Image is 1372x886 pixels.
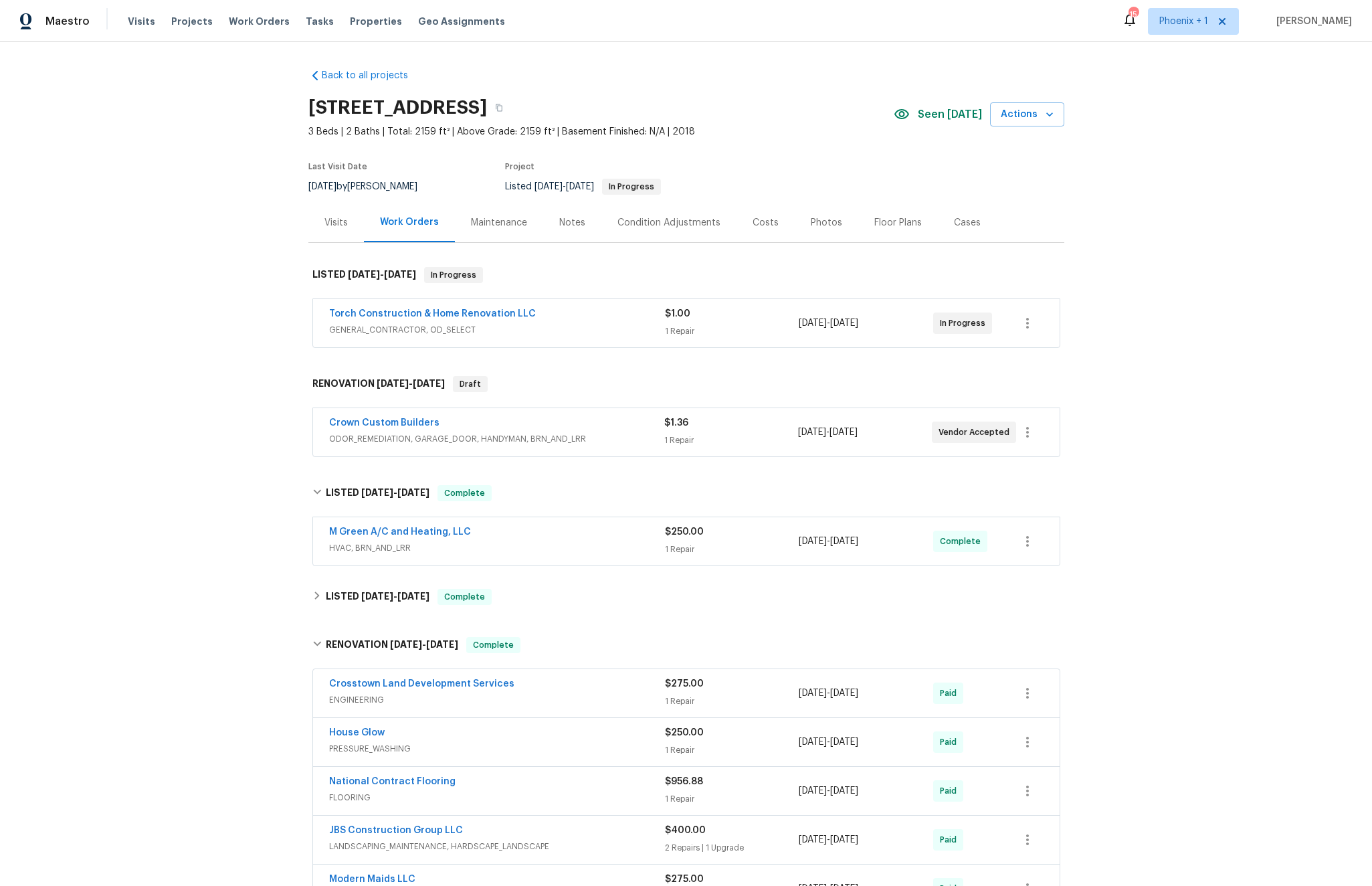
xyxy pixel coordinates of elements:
a: Torch Construction & Home Renovation LLC [329,309,536,319]
span: - [534,182,594,191]
span: $1.00 [665,309,690,319]
div: by [PERSON_NAME] [308,179,433,195]
div: Visits [324,216,348,230]
span: - [348,270,416,279]
div: Condition Adjustments [617,216,720,230]
div: 1 Repair [665,743,799,757]
span: [DATE] [830,537,858,546]
span: Paid [940,687,962,700]
span: - [798,426,858,439]
span: $275.00 [665,679,704,689]
div: LISTED [DATE]-[DATE]Complete [308,581,1064,613]
span: Paid [940,784,962,798]
span: $250.00 [665,728,704,737]
div: LISTED [DATE]-[DATE]In Progress [308,254,1064,296]
div: 2 Repairs | 1 Upgrade [665,841,799,855]
span: Visits [128,15,155,28]
span: ODOR_REMEDIATION, GARAGE_DOOR, HANDYMAN, BRN_AND_LRR [329,432,664,446]
a: Modern Maids LLC [329,875,415,884]
span: In Progress [603,183,660,191]
span: [DATE] [566,182,594,191]
span: Work Orders [229,15,290,28]
span: [DATE] [799,319,827,328]
span: [DATE] [830,786,858,796]
div: 1 Repair [665,325,799,338]
h6: LISTED [312,267,416,283]
span: - [377,379,445,388]
span: - [799,784,858,798]
span: ENGINEERING [329,693,665,707]
span: [DATE] [308,182,336,191]
span: [DATE] [829,428,858,437]
a: National Contract Flooring [329,777,456,786]
div: 15 [1129,8,1138,21]
span: $275.00 [665,875,704,884]
span: Properties [350,15,402,28]
span: [DATE] [830,737,858,747]
span: - [361,488,429,497]
span: [PERSON_NAME] [1271,15,1352,28]
span: Paid [940,833,962,847]
span: [DATE] [397,592,429,601]
span: [DATE] [413,379,445,388]
div: LISTED [DATE]-[DATE]Complete [308,472,1064,515]
span: Complete [439,590,490,604]
div: RENOVATION [DATE]-[DATE]Complete [308,624,1064,667]
span: - [799,735,858,749]
span: - [799,833,858,847]
span: Seen [DATE] [918,108,982,121]
span: [DATE] [798,428,826,437]
div: 1 Repair [665,543,799,556]
div: 1 Repair [665,695,799,708]
div: Photos [811,216,842,230]
span: $956.88 [665,777,703,786]
span: [DATE] [426,640,458,649]
h6: LISTED [326,589,429,605]
span: Phoenix + 1 [1159,15,1208,28]
span: [DATE] [377,379,409,388]
span: $250.00 [665,527,704,537]
h6: LISTED [326,485,429,501]
span: - [799,317,858,330]
span: Last Visit Date [308,163,367,171]
h2: [STREET_ADDRESS] [308,101,487,114]
a: M Green A/C and Heating, LLC [329,527,471,537]
span: 3 Beds | 2 Baths | Total: 2159 ft² | Above Grade: 2159 ft² | Basement Finished: N/A | 2018 [308,125,894,139]
span: [DATE] [390,640,422,649]
span: [DATE] [361,592,393,601]
span: [DATE] [799,835,827,845]
span: - [799,687,858,700]
div: 1 Repair [665,792,799,806]
span: [DATE] [830,835,858,845]
span: In Progress [940,317,991,330]
div: Cases [954,216,981,230]
span: Project [505,163,534,171]
a: JBS Construction Group LLC [329,826,463,835]
span: [DATE] [384,270,416,279]
span: - [799,535,858,548]
span: Maestro [45,15,90,28]
span: Tasks [306,17,334,26]
span: Projects [171,15,213,28]
span: Complete [468,638,519,652]
a: Crosstown Land Development Services [329,679,514,689]
span: PRESSURE_WASHING [329,742,665,756]
span: Draft [454,377,486,391]
span: Complete [439,486,490,500]
span: [DATE] [397,488,429,497]
span: FLOORING [329,791,665,804]
span: [DATE] [799,689,827,698]
h6: RENOVATION [326,637,458,653]
span: [DATE] [799,537,827,546]
a: Crown Custom Builders [329,418,439,428]
button: Actions [990,102,1064,127]
span: $1.36 [664,418,688,428]
div: Costs [753,216,779,230]
span: Vendor Accepted [939,426,1015,439]
span: Geo Assignments [418,15,505,28]
span: [DATE] [830,689,858,698]
span: [DATE] [799,737,827,747]
span: Complete [940,535,986,548]
span: [DATE] [361,488,393,497]
span: Listed [505,182,661,191]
